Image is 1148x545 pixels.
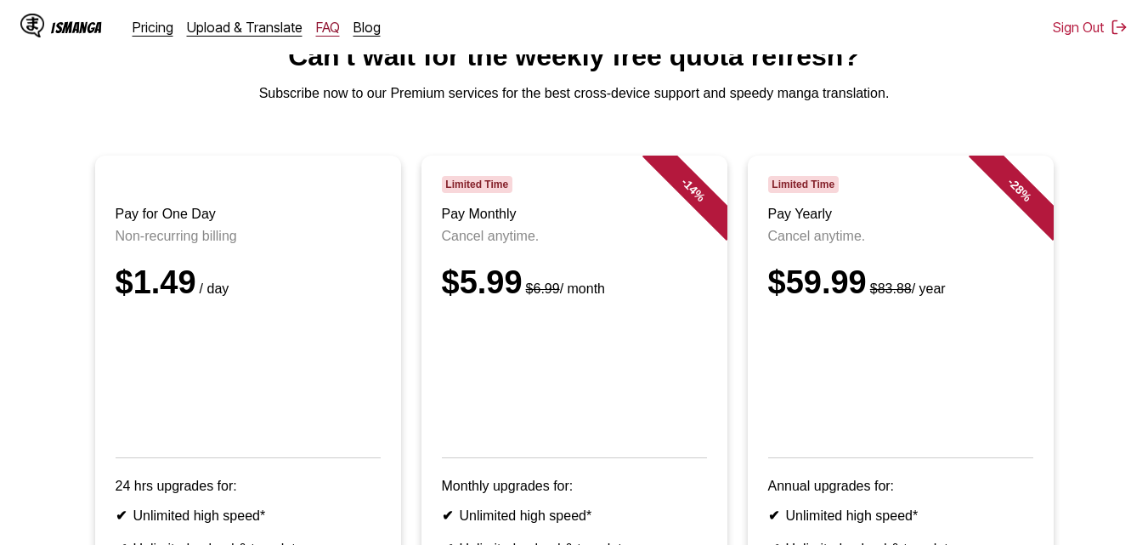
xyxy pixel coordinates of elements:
p: Cancel anytime. [442,229,707,244]
p: Cancel anytime. [768,229,1033,244]
h3: Pay Yearly [768,207,1033,222]
span: Limited Time [768,176,839,193]
a: Pricing [133,19,173,36]
li: Unlimited high speed* [116,508,381,524]
a: FAQ [316,19,340,36]
div: $5.99 [442,264,707,301]
p: Annual upgrades for: [768,479,1033,494]
h3: Pay Monthly [442,207,707,222]
p: 24 hrs upgrades for: [116,479,381,494]
button: Sign Out [1053,19,1128,36]
div: $59.99 [768,264,1033,301]
s: $83.88 [870,281,912,296]
small: / year [867,281,946,296]
div: - 28 % [968,139,1070,241]
p: Non-recurring billing [116,229,381,244]
iframe: PayPal [442,321,707,434]
a: Blog [353,19,381,36]
li: Unlimited high speed* [442,508,707,524]
li: Unlimited high speed* [768,508,1033,524]
h3: Pay for One Day [116,207,381,222]
b: ✔ [442,508,453,523]
img: Sign out [1111,19,1128,36]
div: $1.49 [116,264,381,301]
b: ✔ [768,508,779,523]
s: $6.99 [526,281,560,296]
img: IsManga Logo [20,14,44,37]
span: Limited Time [442,176,512,193]
div: - 14 % [642,139,744,241]
iframe: PayPal [768,321,1033,434]
a: Upload & Translate [187,19,303,36]
h1: Can't wait for the weekly free quota refresh? [14,41,1134,72]
p: Monthly upgrades for: [442,479,707,494]
small: / day [196,281,229,296]
p: Subscribe now to our Premium services for the best cross-device support and speedy manga translat... [14,86,1134,101]
div: IsManga [51,20,102,36]
b: ✔ [116,508,127,523]
a: IsManga LogoIsManga [20,14,133,41]
iframe: PayPal [116,321,381,434]
small: / month [523,281,605,296]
